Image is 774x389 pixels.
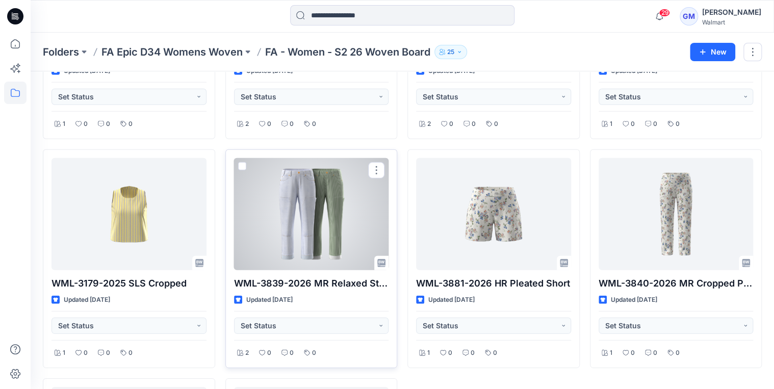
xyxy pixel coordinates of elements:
[610,348,612,358] p: 1
[84,348,88,358] p: 0
[290,348,294,358] p: 0
[128,119,133,129] p: 0
[51,276,207,291] p: WML-3179-2025 SLS Cropped
[428,295,475,305] p: Updated [DATE]
[84,119,88,129] p: 0
[43,45,79,59] a: Folders
[676,348,680,358] p: 0
[599,158,754,270] a: WML-3840-2026 MR Cropped Pant
[234,276,389,291] p: WML-3839-2026 MR Relaxed Straight [PERSON_NAME]
[63,119,65,129] p: 1
[106,119,110,129] p: 0
[449,119,453,129] p: 0
[494,119,498,129] p: 0
[493,348,497,358] p: 0
[128,348,133,358] p: 0
[245,119,249,129] p: 2
[631,348,635,358] p: 0
[680,7,698,25] div: GM
[676,119,680,129] p: 0
[312,119,316,129] p: 0
[690,43,735,61] button: New
[106,348,110,358] p: 0
[267,348,271,358] p: 0
[702,6,761,18] div: [PERSON_NAME]
[63,348,65,358] p: 1
[472,119,476,129] p: 0
[265,45,430,59] p: FA - Women - S2 26 Woven Board
[234,158,389,270] a: WML-3839-2026 MR Relaxed Straight Carpenter
[427,119,431,129] p: 2
[471,348,475,358] p: 0
[653,348,657,358] p: 0
[599,276,754,291] p: WML-3840-2026 MR Cropped Pant
[447,46,454,58] p: 25
[51,158,207,270] a: WML-3179-2025 SLS Cropped
[611,295,657,305] p: Updated [DATE]
[245,348,249,358] p: 2
[290,119,294,129] p: 0
[246,295,293,305] p: Updated [DATE]
[434,45,467,59] button: 25
[416,276,571,291] p: WML-3881-2026 HR Pleated Short
[427,348,430,358] p: 1
[653,119,657,129] p: 0
[267,119,271,129] p: 0
[702,18,761,26] div: Walmart
[659,9,670,17] span: 29
[631,119,635,129] p: 0
[416,158,571,270] a: WML-3881-2026 HR Pleated Short
[101,45,243,59] a: FA Epic D34 Womens Woven
[312,348,316,358] p: 0
[610,119,612,129] p: 1
[448,348,452,358] p: 0
[64,295,110,305] p: Updated [DATE]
